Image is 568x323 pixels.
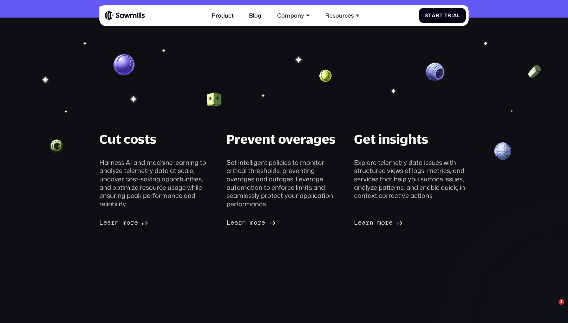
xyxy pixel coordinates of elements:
a: Learnmore [227,219,275,227]
span: m [123,219,126,227]
span: o [381,219,385,227]
span: e [134,219,138,227]
a: Learnmore [99,219,148,227]
span: T [444,13,448,19]
span: m [377,219,381,227]
span: L [227,219,230,227]
div: Explore telemetry data issues with structured views of logs, metrics, and services that help you ... [354,159,469,200]
span: r [436,13,439,19]
span: r [130,219,134,227]
span: t [439,13,443,19]
a: StartTrial [419,8,466,22]
span: i [451,13,453,19]
span: o [254,219,257,227]
div: Get insights [354,131,428,148]
span: l [457,13,460,19]
a: Product [207,8,237,23]
span: e [230,219,234,227]
span: r [366,219,370,227]
span: e [358,219,362,227]
span: L [99,219,103,227]
div: Prevent overages [227,131,335,148]
span: n [115,219,119,227]
span: a [234,219,238,227]
span: r [238,219,242,227]
span: r [257,219,261,227]
div: Company [277,12,304,19]
span: a [107,219,111,227]
span: o [126,219,130,227]
span: 1 [559,299,564,305]
a: Learnmore [354,219,403,227]
span: r [111,219,115,227]
div: Resources [325,12,354,19]
span: e [261,219,265,227]
span: e [103,219,107,227]
div: Company [273,8,314,23]
div: Cut costs [99,131,156,148]
span: S [425,13,428,19]
span: t [428,13,432,19]
span: r [385,219,389,227]
span: L [354,219,358,227]
span: a [453,13,457,19]
div: Set intelligent policies to monitor critical thresholds, preventing overages and outages. Leverag... [227,159,341,208]
a: Blog [245,8,266,23]
div: Harness AI and machine learning to analyze telemetry data at scale, uncover cost-saving opportuni... [99,159,214,208]
span: r [448,13,451,19]
div: Resources [321,8,364,23]
span: e [389,219,393,227]
iframe: Intercom live chat [544,299,561,316]
span: a [362,219,366,227]
span: n [242,219,246,227]
span: m [250,219,254,227]
span: n [370,219,373,227]
span: a [432,13,436,19]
